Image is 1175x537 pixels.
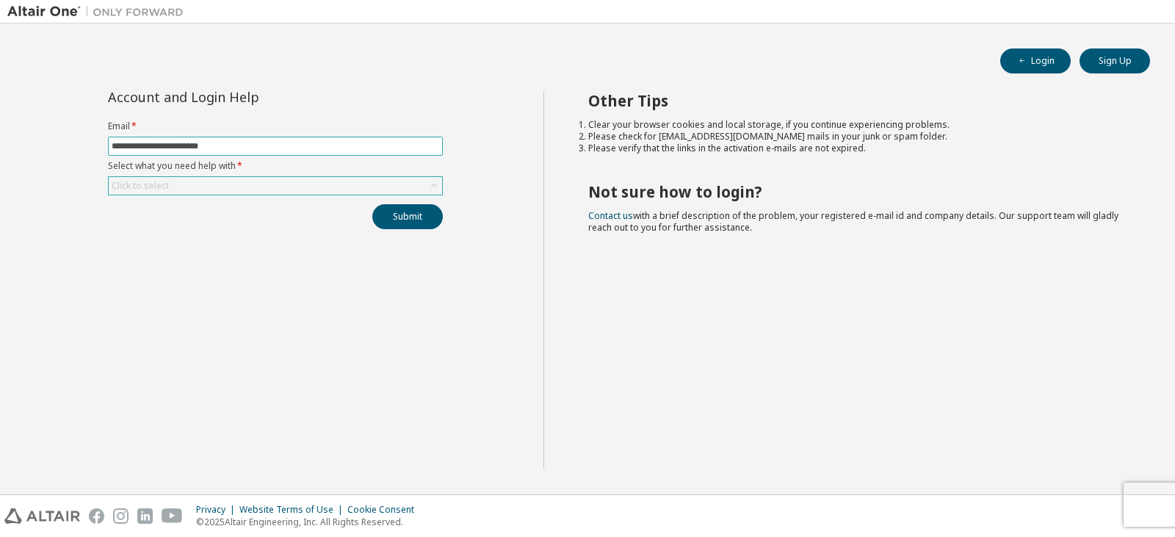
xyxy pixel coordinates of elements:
div: Account and Login Help [108,91,376,103]
div: Cookie Consent [347,504,423,516]
label: Select what you need help with [108,160,443,172]
div: Click to select [109,177,442,195]
h2: Not sure how to login? [588,182,1124,201]
button: Submit [372,204,443,229]
img: youtube.svg [162,508,183,524]
div: Website Terms of Use [239,504,347,516]
li: Please verify that the links in the activation e-mails are not expired. [588,143,1124,154]
img: linkedin.svg [137,508,153,524]
button: Sign Up [1080,48,1150,73]
button: Login [1000,48,1071,73]
p: © 2025 Altair Engineering, Inc. All Rights Reserved. [196,516,423,528]
img: instagram.svg [113,508,129,524]
img: facebook.svg [89,508,104,524]
img: altair_logo.svg [4,508,80,524]
div: Click to select [112,180,169,192]
a: Contact us [588,209,633,222]
img: Altair One [7,4,191,19]
li: Clear your browser cookies and local storage, if you continue experiencing problems. [588,119,1124,131]
span: with a brief description of the problem, your registered e-mail id and company details. Our suppo... [588,209,1118,234]
li: Please check for [EMAIL_ADDRESS][DOMAIN_NAME] mails in your junk or spam folder. [588,131,1124,143]
div: Privacy [196,504,239,516]
label: Email [108,120,443,132]
h2: Other Tips [588,91,1124,110]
